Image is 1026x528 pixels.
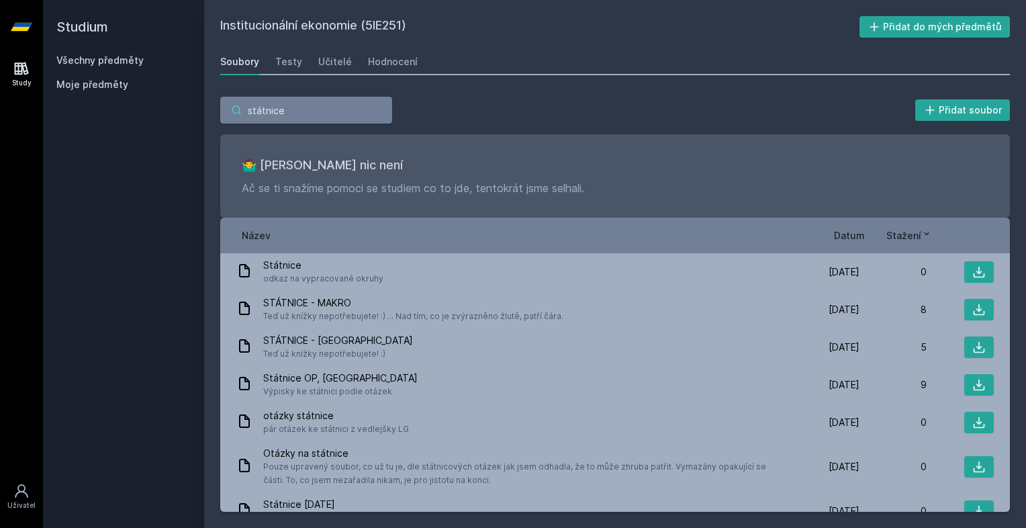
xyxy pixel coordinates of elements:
span: [DATE] [829,416,859,429]
span: STÁTNICE - [GEOGRAPHIC_DATA] [263,334,413,347]
span: Státnice [DATE] [263,498,335,511]
a: Hodnocení [368,48,418,75]
button: Stažení [886,228,932,243]
span: [DATE] [829,265,859,279]
span: Pouze upravený soubor, co už tu je, dle státnicových otázek jak jsem odhadla, že to může zhruba p... [263,460,787,487]
a: Soubory [220,48,259,75]
div: Soubory [220,55,259,69]
div: Testy [275,55,302,69]
span: Otázky na státnice [263,447,787,460]
a: Uživatel [3,476,40,517]
span: [DATE] [829,303,859,316]
div: 0 [859,265,927,279]
input: Hledej soubor [220,97,392,124]
h2: Institucionální ekonomie (5IE251) [220,16,859,38]
div: Study [12,78,32,88]
div: 9 [859,378,927,392]
div: Uživatel [7,500,36,511]
span: pár otázek ke státnici z vedlejšky LG [263,423,409,436]
div: Učitelé [318,55,352,69]
span: [DATE] [829,378,859,392]
span: Teď už knížky nepotřebujete! :) ... Nad tím, co je zvýrazněno žlutě, patří čára. [263,310,563,323]
button: Název [242,228,271,243]
span: [DATE] [829,460,859,474]
span: [DATE] [829,341,859,354]
span: Stažení [886,228,921,243]
a: Učitelé [318,48,352,75]
div: 0 [859,504,927,518]
button: Přidat soubor [915,99,1011,121]
span: Výpisky ke státnici podle otázek [263,385,418,398]
span: odkaz na vypracované okruhy [263,272,383,285]
a: Všechny předměty [56,54,144,66]
p: Ač se ti snažíme pomoci se studiem co to jde, tentokrát jsme selhali. [242,180,988,196]
span: Moje předměty [56,78,128,91]
h3: 🤷‍♂️ [PERSON_NAME] nic není [242,156,988,175]
span: Státnice [263,259,383,272]
button: Přidat do mých předmětů [859,16,1011,38]
span: témata k esejům [263,511,335,525]
div: 0 [859,460,927,474]
div: Hodnocení [368,55,418,69]
a: Study [3,54,40,95]
span: STÁTNICE - MAKRO [263,296,563,310]
span: Teď už knížky nepotřebujete! :) [263,347,413,361]
div: 0 [859,416,927,429]
div: 8 [859,303,927,316]
button: Datum [834,228,865,243]
span: [DATE] [829,504,859,518]
a: Testy [275,48,302,75]
span: otázky státnice [263,409,409,423]
div: 5 [859,341,927,354]
span: Státnice OP, [GEOGRAPHIC_DATA] [263,371,418,385]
